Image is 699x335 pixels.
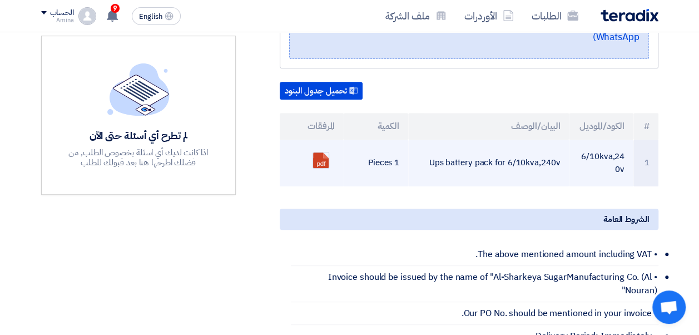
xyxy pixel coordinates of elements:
a: الأوردرات [455,3,523,29]
td: 6/10kva,240v [569,140,633,186]
a: ملف الشركة [376,3,455,29]
td: 1 [633,140,658,186]
img: empty_state_list.svg [107,63,170,115]
button: English [132,7,181,25]
div: الحساب [50,8,74,18]
th: البيان/الوصف [408,113,569,140]
img: profile_test.png [78,7,96,25]
li: • Invoice should be issued by the name of "Al-Sharkeya SugarManufacturing Co. (Al Nouran)" [291,266,658,302]
span: الشروط العامة [603,213,650,225]
div: Amina [41,17,74,23]
th: المرفقات [280,113,344,140]
button: تحميل جدول البنود [280,82,363,100]
td: 1 Pieces [344,140,408,186]
th: # [633,113,658,140]
img: Teradix logo [601,9,658,22]
li: • The above mentioned amount including VAT. [291,243,658,266]
span: 9 [111,4,120,13]
div: Open chat [652,290,686,324]
div: لم تطرح أي أسئلة حتى الآن [57,129,220,142]
th: الكمية [344,113,408,140]
a: 📞 [PHONE_NUMBER] (Call or Click on the Number to use WhatsApp) [321,16,639,44]
div: اذا كانت لديك أي اسئلة بخصوص الطلب, من فضلك اطرحها هنا بعد قبولك للطلب [57,147,220,167]
th: الكود/الموديل [569,113,633,140]
td: Ups battery pack for 6/10kva,240v [408,140,569,186]
a: _1757398909329.pdf [313,152,402,219]
a: الطلبات [523,3,587,29]
li: • Our PO No. should be mentioned in your invoice. [291,302,658,325]
span: English [139,13,162,21]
